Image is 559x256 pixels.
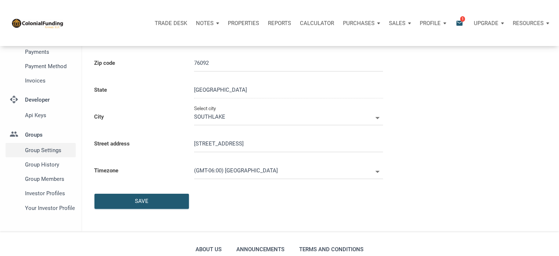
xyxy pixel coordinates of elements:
input: Street address [194,136,383,152]
a: Group Settings [6,143,76,157]
a: Investor Profiles [6,186,76,201]
button: Purchases [338,12,384,34]
span: Group History [25,160,73,169]
button: Save [94,194,189,209]
p: Purchases [343,20,375,27]
label: Timezone [89,158,189,185]
i: email [455,19,464,27]
label: Zip code [89,50,189,77]
a: Invoices [6,73,76,88]
span: Your Investor Profile [25,204,73,213]
a: Your Investor Profile [6,201,76,215]
a: Group Members [6,172,76,186]
button: Notes [191,12,223,34]
span: Invoices [25,76,73,85]
p: Trade Desk [155,20,187,27]
p: Calculator [300,20,334,27]
a: Announcements [234,243,286,256]
p: Reports [268,20,291,27]
span: Investor Profiles [25,189,73,198]
button: Reports [264,12,295,34]
p: Sales [389,20,405,27]
a: Api keys [6,108,76,123]
a: Terms and conditions [297,243,365,256]
button: Trade Desk [150,12,191,34]
span: Payment Method [25,62,73,71]
button: Profile [415,12,451,34]
a: Group History [6,157,76,172]
p: Properties [228,20,259,27]
a: About Us [194,243,223,256]
p: Profile [420,20,441,27]
label: State [89,77,189,104]
div: Save [135,197,148,206]
p: Resources [513,20,544,27]
a: Calculator [295,12,338,34]
span: 1 [460,16,465,22]
label: Street address [89,131,189,158]
a: Properties [223,12,264,34]
input: Zip code [194,55,383,71]
p: Notes [196,20,214,27]
span: Group Members [25,175,73,183]
button: Resources [508,12,553,34]
span: Payments [25,48,73,56]
p: Upgrade [474,20,498,27]
span: Group Settings [25,146,73,155]
img: NoteUnlimited [11,18,64,28]
button: Sales [384,12,415,34]
button: Upgrade [469,12,508,34]
button: email1 [450,12,469,34]
a: Payments [6,45,76,59]
label: Select city [194,104,216,113]
input: Select state [194,82,383,98]
a: Payment Method [6,59,76,73]
label: City [89,104,189,131]
span: Api keys [25,111,73,120]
